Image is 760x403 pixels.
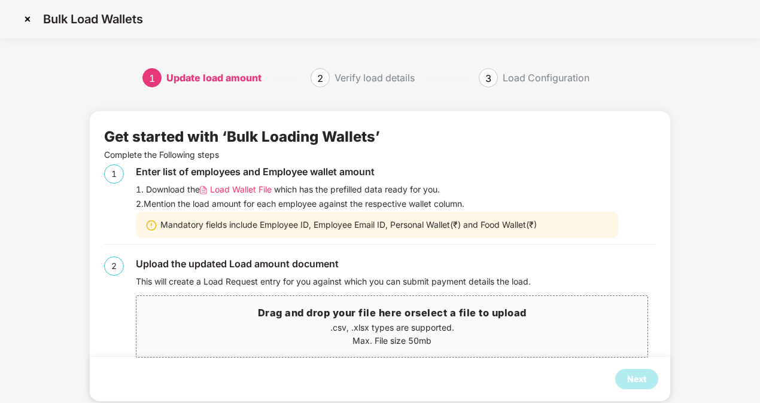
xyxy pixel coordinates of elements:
[503,68,589,87] div: Load Configuration
[317,72,323,84] span: 2
[136,296,647,357] span: Drag and drop your file here orselect a file to upload.csv, .xlsx types are supported.Max. File s...
[145,219,157,231] img: svg+xml;base64,PHN2ZyBpZD0iV2FybmluZ18tXzIweDIwIiBkYXRhLW5hbWU9Ildhcm5pbmcgLSAyMHgyMCIgeG1sbnM9Im...
[104,126,380,148] div: Get started with ‘Bulk Loading Wallets’
[136,275,656,288] div: This will create a Load Request entry for you against which you can submit payment details the load.
[335,68,415,87] div: Verify load details
[136,257,656,271] div: Upload the updated Load amount document
[485,72,491,84] span: 3
[136,321,647,334] p: .csv, .xlsx types are supported.
[166,68,262,87] div: Update load amount
[104,148,656,161] p: Complete the Following steps
[43,12,143,26] p: Bulk Load Wallets
[136,164,656,179] div: Enter list of employees and Employee wallet amount
[18,10,37,29] img: svg+xml;base64,PHN2ZyBpZD0iQ3Jvc3MtMzJ4MzIiIHhtbG5zPSJodHRwOi8vd3d3LnczLm9yZy8yMDAwL3N2ZyIgd2lkdG...
[136,197,656,210] div: 2. Mention the load amount for each employee against the respective wallet column.
[136,183,656,196] div: 1. Download the which has the prefilled data ready for you.
[415,307,527,319] span: select a file to upload
[200,186,207,195] img: svg+xml;base64,PHN2ZyB4bWxucz0iaHR0cDovL3d3dy53My5vcmcvMjAwMC9zdmciIHdpZHRoPSIxMi4wNTMiIGhlaWdodD...
[104,164,124,184] div: 1
[136,212,618,238] div: Mandatory fields include Employee ID, Employee Email ID, Personal Wallet(₹) and Food Wallet(₹)
[104,257,124,276] div: 2
[136,306,647,321] h3: Drag and drop your file here or
[136,334,647,347] p: Max. File size 50mb
[627,373,646,386] div: Next
[210,183,272,196] span: Load Wallet File
[149,72,155,84] span: 1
